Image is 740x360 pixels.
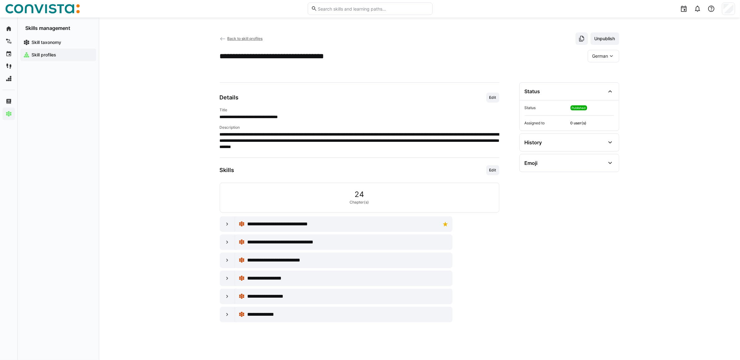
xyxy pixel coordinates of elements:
[525,139,542,146] div: History
[571,121,614,126] span: 0 user(s)
[486,165,499,175] button: Edit
[220,125,499,130] h4: Description
[592,53,608,59] span: German
[220,94,239,101] h3: Details
[489,95,497,100] span: Edit
[572,106,586,110] span: Published
[525,105,568,110] span: Status
[525,121,568,126] span: Assigned to
[525,88,540,94] div: Status
[594,36,616,42] span: Unpublish
[486,93,499,103] button: Edit
[355,190,364,199] span: 24
[317,6,429,12] input: Search skills and learning paths…
[525,160,538,166] div: Emoji
[489,168,497,173] span: Edit
[350,200,369,205] span: Chapter(s)
[220,108,499,113] h4: Title
[220,36,263,41] a: Back to skill profiles
[591,32,619,45] button: Unpublish
[220,167,234,174] h3: Skills
[227,36,262,41] span: Back to skill profiles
